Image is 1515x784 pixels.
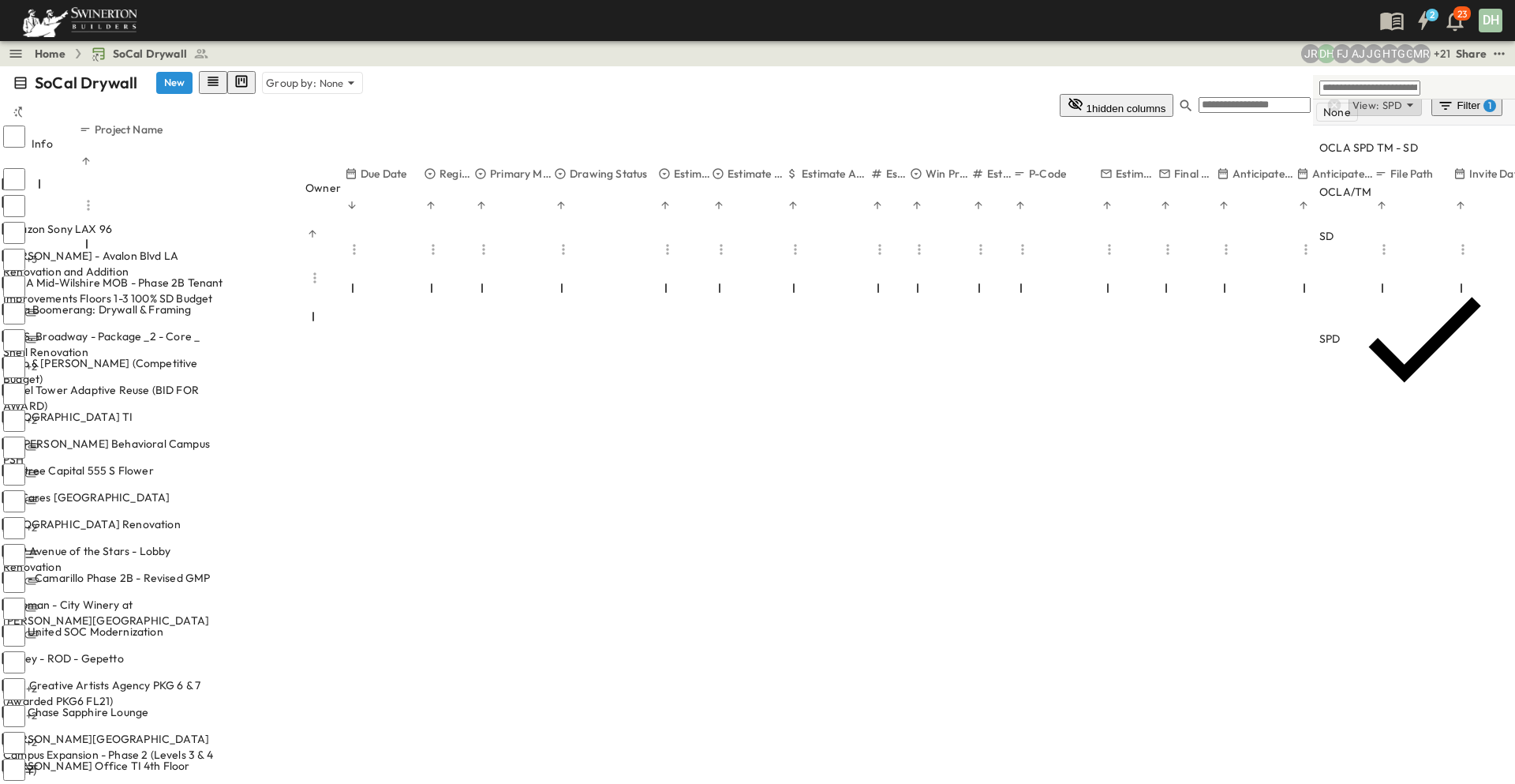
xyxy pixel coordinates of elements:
[3,329,25,351] input: Select row
[32,122,79,166] div: Info
[3,758,190,774] span: [PERSON_NAME] Office TI 4th Floor
[3,598,25,620] input: Select row
[3,731,223,778] span: [PERSON_NAME][GEOGRAPHIC_DATA] Campus Expansion - Phase 2 (Levels 3 & 4 ONLY)
[1479,9,1502,32] div: DH
[1319,228,1334,244] p: SD
[1434,46,1450,62] p: + 21
[1477,7,1504,34] button: DH
[3,677,223,709] span: CAA Creative Artists Agency PKG 6 & 7 (Awarded PKG6 FL21)
[3,732,25,754] input: Select row
[3,356,25,378] input: Select row
[1412,44,1431,63] div: Meghana Raj (meghana.raj@swinerton.com)
[266,75,316,91] p: Group by:
[3,168,25,190] input: Select row
[1333,44,1352,63] div: Francisco J. Sanchez (frsanchez@swinerton.com)
[3,597,223,628] span: Taubman - City Winery at [PERSON_NAME][GEOGRAPHIC_DATA]
[3,571,25,593] input: Select row
[3,704,148,720] span: LAX Chase Sapphire Lounge
[3,463,25,486] input: Select row
[3,276,25,298] input: Select row
[1316,261,1500,416] div: SPD
[3,382,223,414] span: Angel Tower Adaptive Reuse (BID FOR AWARD)
[1316,103,1512,122] div: None
[35,46,65,62] a: Home
[3,516,181,532] span: [GEOGRAPHIC_DATA] Renovation
[3,651,124,666] span: Disney - ROD - Gepetto
[1319,184,1371,200] p: OCLA/TM
[1316,129,1500,167] div: OCLA SPD TM - SD
[3,409,133,425] span: [GEOGRAPHIC_DATA] TI
[1316,217,1500,255] div: SD
[1364,44,1383,63] div: Jorge Garcia (jorgarcia@swinerton.com)
[3,651,25,673] input: Select row
[35,46,219,62] nav: breadcrumbs
[1456,46,1487,62] div: Share
[1317,44,1336,63] div: Daryll Hayward (daryll.hayward@swinerton.com)
[3,302,192,317] span: Meta Boomerang: Drywall & Framing
[1323,104,1351,120] p: None
[1457,8,1467,21] p: 23
[3,490,170,505] span: LA Cares [GEOGRAPHIC_DATA]
[3,624,163,640] span: LAX United SOC Modernization
[199,71,256,94] div: table view
[3,275,223,306] span: UCLA Mid-Wilshire MOB - Phase 2B Tenant Improvements Floors 1-3 100% SD Budget
[35,72,137,94] p: SoCal Drywall
[3,759,25,781] input: Select row
[19,4,140,37] img: 6c363589ada0b36f064d841b69d3a419a338230e66bb0a533688fa5cc3e9e735.png
[3,437,25,459] input: Select row
[1408,6,1439,35] button: 2
[3,490,25,512] input: Select row
[1396,44,1415,63] div: Gerrad Gerber (gerrad.gerber@swinerton.com)
[3,383,25,405] input: Select row
[3,249,25,271] input: Select row
[3,222,25,244] input: Select row
[95,122,163,137] p: Project Name
[1430,9,1435,21] h6: 2
[3,302,25,324] input: Select row
[3,463,154,478] span: Oaktree Capital 555 S Flower
[3,517,25,539] input: Select row
[1349,44,1367,63] div: Anthony Jimenez (anthony.jimenez@swinerton.com)
[3,195,25,217] input: Select row
[3,221,112,237] span: Amazon Sony LAX 96
[3,625,25,647] input: Select row
[1319,331,1341,347] p: SPD
[227,71,256,94] button: kanban view
[1316,173,1500,211] div: OCLA/TM
[79,154,93,168] button: Sort
[3,543,223,575] span: 1999 Avenue of the Stars - Lobby Renovation
[320,75,344,91] p: None
[3,678,25,700] input: Select row
[1490,44,1509,63] button: test
[3,436,223,467] span: St. [PERSON_NAME] Behavioral Campus PSH
[91,46,209,62] a: SoCal Drywall
[1060,94,1173,117] button: 1hidden columns
[1319,140,1418,156] p: OCLA SPD TM - SD
[3,705,25,727] input: Select row
[199,71,227,94] button: row view
[3,126,25,148] input: Select all rows
[3,248,223,279] span: [PERSON_NAME] - Avalon Blvd LA Renovation and Addition
[156,72,193,94] button: New
[3,570,210,586] span: HRL - Camarillo Phase 2B - Revised GMP
[3,544,25,566] input: Select row
[1380,44,1399,63] div: Haaris Tahmas (haaris.tahmas@swinerton.com)
[1301,44,1320,63] div: Joshua Russell (joshua.russell@swinerton.com)
[3,410,25,432] input: Select row
[3,355,223,387] span: Loeb & [PERSON_NAME] (Competitive Budget)
[3,328,223,360] span: 801 S. Broadway - Package _2 - Core _ Shell Renovation
[113,46,187,62] span: SoCal Drywall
